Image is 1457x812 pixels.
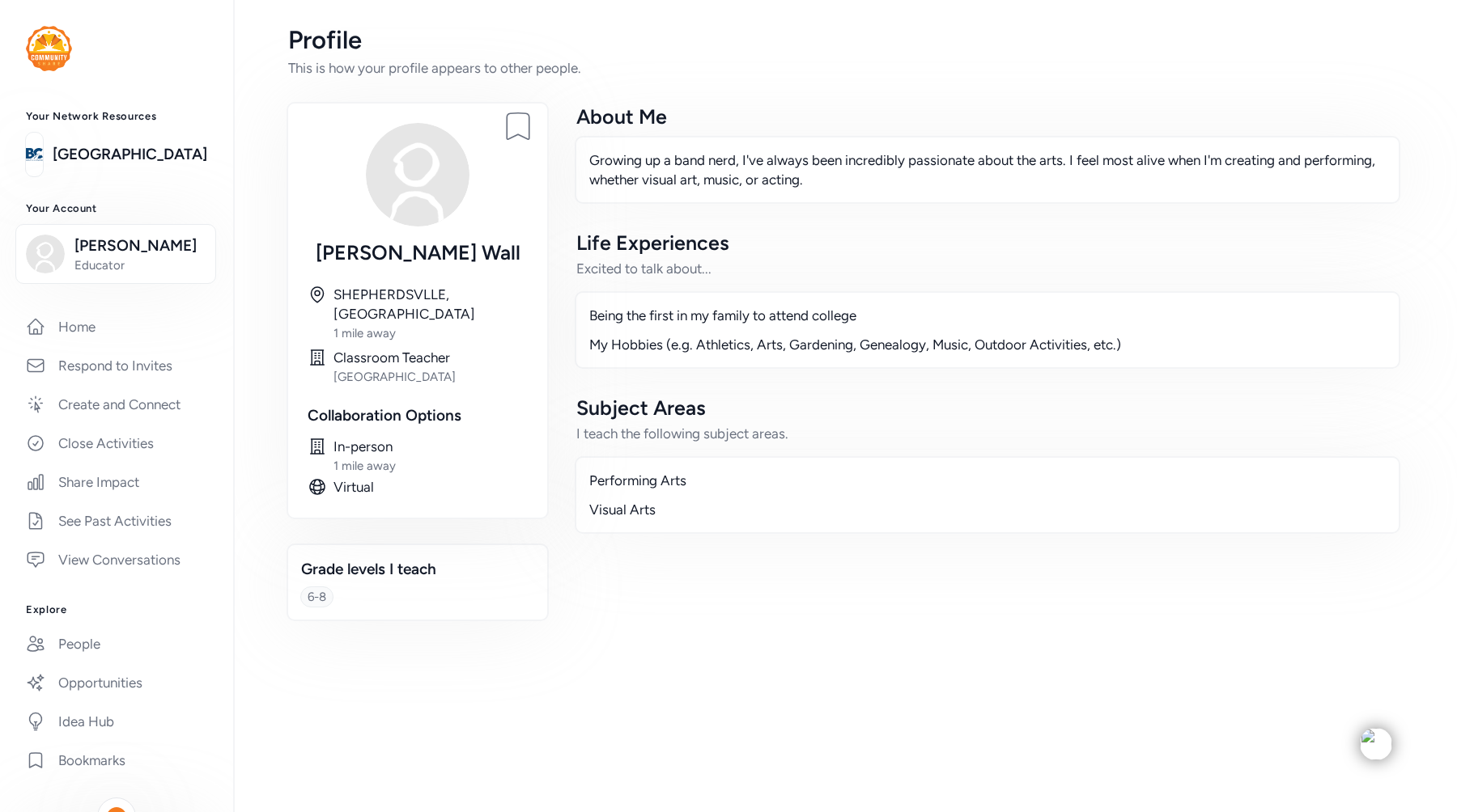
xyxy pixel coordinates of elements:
a: [GEOGRAPHIC_DATA] [53,143,207,166]
a: Idea Hub [13,704,220,739]
a: See Past Activities [13,503,220,539]
div: Excited to talk about... [576,259,1399,278]
p: Growing up a band nerd, I've always been incredibly passionate about the arts. I feel most alive ... [589,150,1386,189]
img: logo [26,137,43,172]
div: 6-8 [308,589,326,605]
h3: Explore [26,603,207,616]
a: Respond to Invites [13,348,220,383]
div: In-person [333,437,528,456]
div: Life Experiences [576,230,1399,256]
div: Being the first in my family to attend college [589,306,1386,325]
div: Performing Arts [589,471,1386,490]
div: I teach the following subject areas. [576,424,1399,443]
div: 1 mile away [333,325,528,341]
span: [PERSON_NAME] [74,235,206,257]
div: [PERSON_NAME] Wall [308,239,528,265]
div: My Hobbies (e.g. Athletics, Arts, Gardening, Genealogy, Music, Outdoor Activities, etc.) [589,335,1386,354]
div: Collaboration Options [308,404,528,427]
div: Subject Areas [576,395,1399,421]
div: This is how your profile appears to other people. [288,58,1402,78]
a: Close Activities [13,425,220,461]
a: Home [13,309,220,345]
a: Opportunities [13,665,220,700]
div: About Me [576,104,1399,129]
div: Grade levels I teach [301,558,534,581]
a: Share Impact [13,464,220,500]
a: Create and Connect [13,387,220,422]
a: View Conversations [13,542,220,577]
h3: Your Network Resources [26,110,207,123]
div: 1 mile away [333,458,528,474]
button: [PERSON_NAME]Educator [15,224,216,284]
div: Profile [288,26,1402,55]
div: SHEPHERDSVLLE, [GEOGRAPHIC_DATA] [333,285,528,324]
a: Bookmarks [13,742,220,778]
img: logo [26,26,72,71]
div: [GEOGRAPHIC_DATA] [333,369,528,385]
img: Avatar [366,123,469,226]
a: People [13,626,220,662]
span: Educator [74,257,206,273]
h3: Your Account [26,202,207,215]
div: Virtual [333,477,528,497]
div: Classroom Teacher [333,348,528,367]
div: Visual Arts [589,500,1386,519]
